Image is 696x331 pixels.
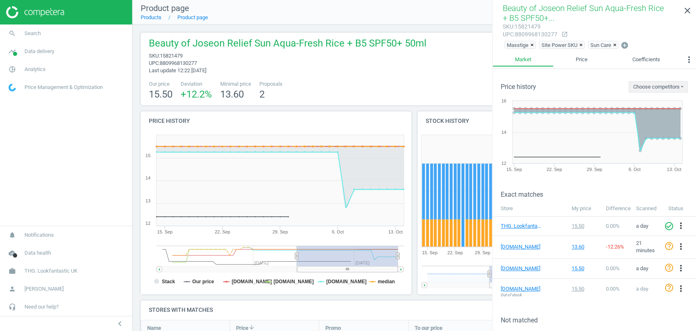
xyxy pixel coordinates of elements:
[4,227,20,243] i: notifications
[388,229,402,234] tspan: 13. Oct
[507,41,528,49] span: Masstige
[418,111,550,131] h4: Stock history
[568,201,602,217] th: My price
[220,89,244,100] span: 13.60
[530,41,535,49] button: ×
[149,89,172,100] span: 15.50
[181,89,212,100] span: +12.2 %
[162,279,175,284] tspan: Stack
[274,279,314,284] tspan: [DOMAIN_NAME]
[557,31,568,38] a: open_in_new
[676,263,686,273] i: more_vert
[664,201,696,217] th: Status
[610,53,682,67] a: Coefficients
[503,31,557,38] div: : 8809968130277
[664,283,674,293] i: help_outline
[606,244,624,250] span: -12.26 %
[149,67,206,73] span: Last update 12:22 [DATE]
[6,6,64,18] img: ajHJNr6hYgQAAAAASUVORK5CYII=
[141,14,161,20] a: Products
[24,303,59,311] span: Need our help?
[530,42,534,48] span: ×
[676,221,686,231] button: more_vert
[4,62,20,77] i: pie_chart_outlined
[579,41,584,49] button: ×
[606,286,620,292] span: 0.00 %
[326,279,367,284] tspan: [DOMAIN_NAME]
[501,191,696,198] h3: Exact matches
[682,53,696,69] button: more_vert
[501,292,522,298] span: Out of stock
[4,263,20,279] i: work
[606,223,620,229] span: 0.00 %
[667,167,681,172] tspan: 13. Oct
[503,3,664,23] span: Beauty of Joseon Relief Sun Aqua-Fresh Rice + B5 SPF50+...
[664,221,674,231] i: check_circle_outline
[24,267,77,275] span: THG. Lookfantastic UK
[192,279,214,284] tspan: Our price
[141,111,411,131] h4: Price history
[422,251,437,255] tspan: 15. Sep
[24,231,54,239] span: Notifications
[141,300,688,320] h4: Stores with matches
[503,23,557,31] div: : 15821479
[547,167,562,172] tspan: 22. Sep
[572,222,598,230] div: 15.50
[629,167,641,172] tspan: 6. Oct
[620,41,629,50] button: add_circle
[501,222,541,230] a: THG. Lookfantastic UK
[4,44,20,59] i: timeline
[259,89,265,100] span: 2
[676,221,686,231] i: more_vert
[503,31,514,38] span: upc
[502,98,506,103] text: 16
[146,221,150,226] text: 12
[220,80,251,88] span: Minimal price
[561,31,568,38] i: open_in_new
[110,318,130,329] button: chevron_left
[572,265,598,272] div: 15.50
[272,229,288,234] tspan: 29. Sep
[24,66,46,73] span: Analytics
[24,48,54,55] span: Data delivery
[259,80,283,88] span: Proposals
[587,167,602,172] tspan: 29. Sep
[4,26,20,41] i: search
[676,242,686,251] i: more_vert
[181,80,212,88] span: Deviation
[149,60,160,66] span: upc :
[146,175,150,180] text: 14
[160,53,183,59] span: 15821479
[149,53,160,59] span: sku :
[232,279,272,284] tspan: [DOMAIN_NAME]
[24,285,64,293] span: [PERSON_NAME]
[676,242,686,252] button: more_vert
[378,279,395,284] tspan: median
[572,243,598,251] div: 13.60
[501,265,541,272] a: [DOMAIN_NAME]
[579,42,583,48] span: ×
[501,316,696,324] h3: Not matched
[24,30,41,37] span: Search
[24,249,51,257] span: Data health
[248,324,255,331] i: arrow_downward
[683,6,692,16] i: close
[475,251,491,255] tspan: 29. Sep
[572,285,598,293] div: 15.50
[493,201,568,217] th: Store
[541,41,577,49] span: Site Power SKU
[502,161,506,166] text: 12
[149,80,172,88] span: Our price
[553,53,610,67] a: Price
[506,167,522,172] tspan: 15. Sep
[177,14,208,20] a: Product page
[4,245,20,261] i: cloud_done
[115,319,125,329] i: chevron_left
[146,198,150,203] text: 13
[636,240,655,253] span: 21 minutes
[146,153,150,158] text: 15
[4,299,20,315] i: headset_mic
[501,243,541,251] a: [DOMAIN_NAME]
[24,84,103,91] span: Price Management & Optimization
[590,41,611,49] span: Sun Care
